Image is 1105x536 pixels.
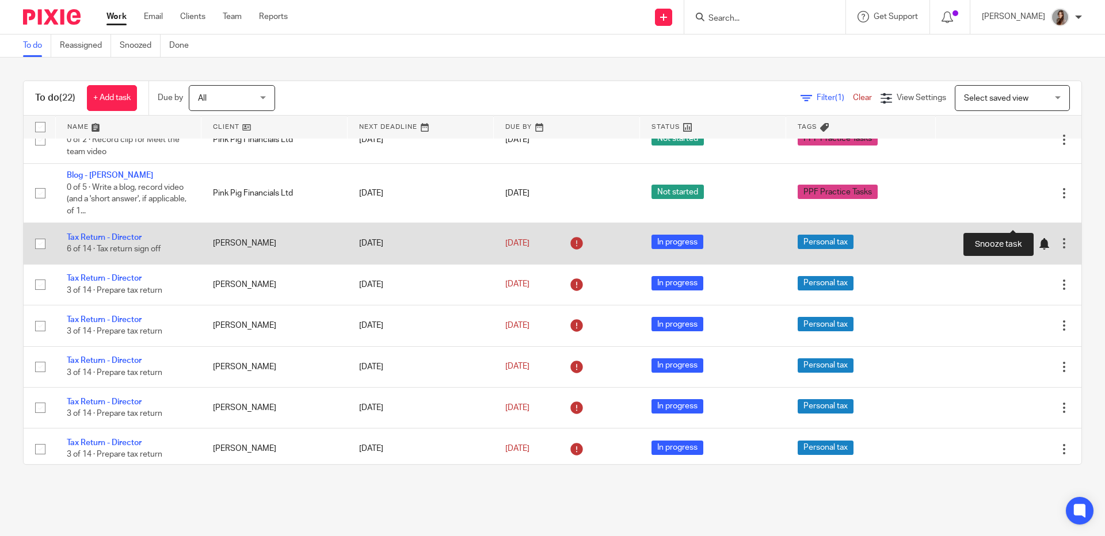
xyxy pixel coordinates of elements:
[59,93,75,102] span: (22)
[67,274,142,282] a: Tax Return - Director
[798,441,853,455] span: Personal tax
[651,441,703,455] span: In progress
[798,124,817,130] span: Tags
[201,428,348,469] td: [PERSON_NAME]
[67,233,142,242] a: Tax Return - Director
[798,235,853,249] span: Personal tax
[798,317,853,331] span: Personal tax
[144,11,163,22] a: Email
[201,116,348,163] td: Pink Pig Financials Ltd
[897,94,946,102] span: View Settings
[707,14,811,24] input: Search
[505,281,529,289] span: [DATE]
[853,94,872,102] a: Clear
[201,387,348,428] td: [PERSON_NAME]
[23,9,81,25] img: Pixie
[835,94,844,102] span: (1)
[67,286,162,294] span: 3 of 14 · Prepare tax return
[35,92,75,104] h1: To do
[651,358,703,373] span: In progress
[505,136,529,144] span: [DATE]
[505,239,529,247] span: [DATE]
[651,185,704,199] span: Not started
[169,35,197,57] a: Done
[67,451,162,459] span: 3 of 14 · Prepare tax return
[106,11,127,22] a: Work
[67,398,142,406] a: Tax Return - Director
[874,13,918,21] span: Get Support
[198,94,207,102] span: All
[651,317,703,331] span: In progress
[60,35,111,57] a: Reassigned
[505,445,529,453] span: [DATE]
[964,94,1028,102] span: Select saved view
[348,428,494,469] td: [DATE]
[120,35,161,57] a: Snoozed
[505,189,529,197] span: [DATE]
[348,346,494,387] td: [DATE]
[505,363,529,371] span: [DATE]
[798,399,853,414] span: Personal tax
[201,164,348,223] td: Pink Pig Financials Ltd
[67,327,162,335] span: 3 of 14 · Prepare tax return
[817,94,853,102] span: Filter
[201,264,348,305] td: [PERSON_NAME]
[798,276,853,290] span: Personal tax
[201,305,348,346] td: [PERSON_NAME]
[651,235,703,249] span: In progress
[651,399,703,414] span: In progress
[23,35,51,57] a: To do
[67,183,186,215] span: 0 of 5 · Write a blog, record video (and a 'short answer', if applicable, of 1...
[67,171,153,179] a: Blog - [PERSON_NAME]
[348,223,494,264] td: [DATE]
[67,439,142,447] a: Tax Return - Director
[1051,8,1069,26] img: 22.png
[158,92,183,104] p: Due by
[259,11,288,22] a: Reports
[67,357,142,365] a: Tax Return - Director
[348,116,494,163] td: [DATE]
[348,264,494,305] td: [DATE]
[67,136,180,156] span: 0 of 2 · Record clip for Meet the team video
[348,387,494,428] td: [DATE]
[67,369,162,377] span: 3 of 14 · Prepare tax return
[505,321,529,330] span: [DATE]
[348,305,494,346] td: [DATE]
[201,223,348,264] td: [PERSON_NAME]
[180,11,205,22] a: Clients
[67,316,142,324] a: Tax Return - Director
[67,409,162,418] span: 3 of 14 · Prepare tax return
[201,346,348,387] td: [PERSON_NAME]
[798,358,853,373] span: Personal tax
[798,185,878,199] span: PPF Practice Tasks
[348,164,494,223] td: [DATE]
[87,85,137,111] a: + Add task
[982,11,1045,22] p: [PERSON_NAME]
[505,404,529,412] span: [DATE]
[223,11,242,22] a: Team
[651,276,703,290] span: In progress
[67,246,161,254] span: 6 of 14 · Tax return sign off
[1001,238,1018,249] a: Mark as done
